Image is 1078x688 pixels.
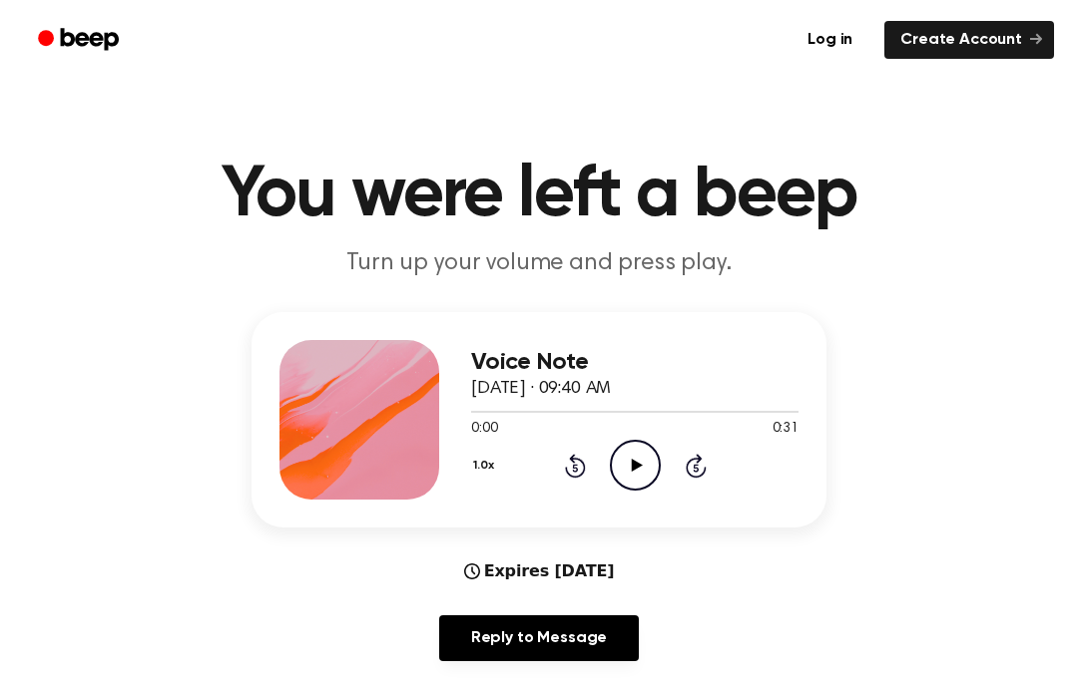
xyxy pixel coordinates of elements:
a: Log in [788,17,872,63]
a: Beep [24,21,137,60]
h1: You were left a beep [28,160,1050,231]
a: Create Account [884,21,1054,59]
p: Turn up your volume and press play. [156,247,922,280]
div: Expires [DATE] [464,559,615,583]
span: 0:00 [471,419,497,440]
span: 0:31 [773,419,799,440]
button: 1.0x [471,449,501,483]
h3: Voice Note [471,349,799,376]
span: [DATE] · 09:40 AM [471,380,611,398]
a: Reply to Message [439,615,639,661]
